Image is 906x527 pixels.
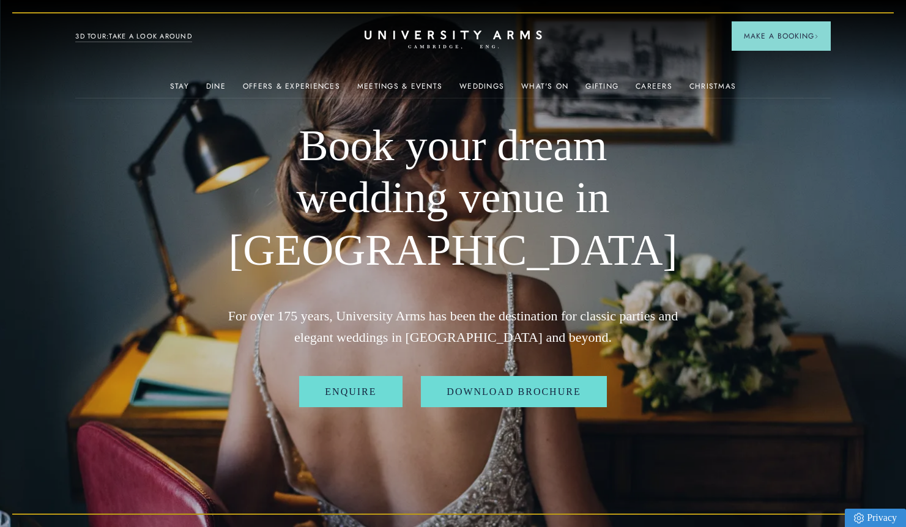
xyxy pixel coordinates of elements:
[814,34,819,39] img: Arrow icon
[732,21,831,51] button: Make a BookingArrow icon
[206,82,226,98] a: Dine
[243,82,340,98] a: Offers & Experiences
[689,82,736,98] a: Christmas
[226,120,680,277] h1: Book your dream wedding venue in [GEOGRAPHIC_DATA]
[744,31,819,42] span: Make a Booking
[357,82,442,98] a: Meetings & Events
[459,82,504,98] a: Weddings
[75,31,192,42] a: 3D TOUR:TAKE A LOOK AROUND
[226,305,680,348] p: For over 175 years, University Arms has been the destination for classic parties and elegant wedd...
[421,376,606,408] a: Download Brochure
[365,31,542,50] a: Home
[636,82,672,98] a: Careers
[854,513,864,523] img: Privacy
[521,82,568,98] a: What's On
[299,376,402,408] a: Enquire
[585,82,618,98] a: Gifting
[170,82,189,98] a: Stay
[845,509,906,527] a: Privacy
